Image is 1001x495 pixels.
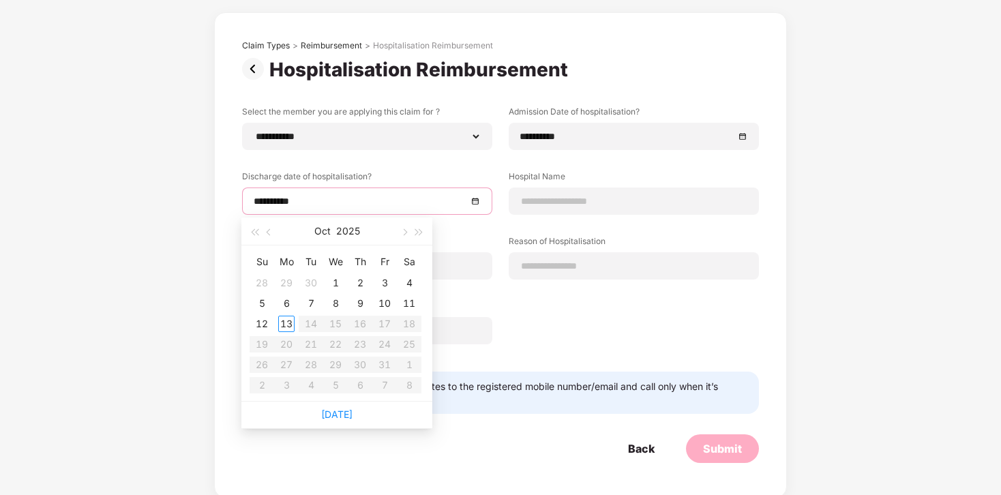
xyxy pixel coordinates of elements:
td: 2025-10-06 [274,293,299,314]
td: 2025-10-09 [348,293,372,314]
div: Claim Types [242,40,290,51]
div: 9 [352,295,368,312]
div: Hospitalisation Reimbursement [373,40,493,51]
div: Back [628,441,655,456]
div: 6 [278,295,295,312]
th: Mo [274,251,299,273]
label: Discharge date of hospitalisation? [242,170,492,187]
div: We’ll send all the claim related updates to the registered mobile number/email and call only when... [271,380,751,406]
td: 2025-10-04 [397,273,421,293]
div: 3 [376,275,393,291]
th: Fr [372,251,397,273]
label: Admission Date of hospitalisation? [509,106,759,123]
div: 1 [327,275,344,291]
td: 2025-10-03 [372,273,397,293]
button: 2025 [336,217,360,245]
div: 10 [376,295,393,312]
div: 7 [303,295,319,312]
td: 2025-10-13 [274,314,299,334]
a: [DATE] [321,408,353,420]
th: Tu [299,251,323,273]
td: 2025-10-01 [323,273,348,293]
label: Reason of Hospitalisation [509,235,759,252]
div: > [293,40,298,51]
label: Hospital Name [509,170,759,187]
div: > [365,40,370,51]
td: 2025-09-29 [274,273,299,293]
div: 11 [401,295,417,312]
div: 4 [401,275,417,291]
th: Th [348,251,372,273]
div: 2 [352,275,368,291]
div: 28 [254,275,270,291]
img: svg+xml;base64,PHN2ZyBpZD0iUHJldi0zMngzMiIgeG1sbnM9Imh0dHA6Ly93d3cudzMub3JnLzIwMDAvc3ZnIiB3aWR0aD... [242,58,269,80]
td: 2025-10-05 [250,293,274,314]
td: 2025-10-12 [250,314,274,334]
td: 2025-10-02 [348,273,372,293]
td: 2025-09-28 [250,273,274,293]
div: 30 [303,275,319,291]
button: Oct [314,217,331,245]
div: Hospitalisation Reimbursement [269,58,573,81]
th: We [323,251,348,273]
td: 2025-09-30 [299,273,323,293]
div: 12 [254,316,270,332]
td: 2025-10-10 [372,293,397,314]
label: Select the member you are applying this claim for ? [242,106,492,123]
div: 13 [278,316,295,332]
th: Su [250,251,274,273]
td: 2025-10-07 [299,293,323,314]
td: 2025-10-11 [397,293,421,314]
td: 2025-10-08 [323,293,348,314]
div: 5 [254,295,270,312]
th: Sa [397,251,421,273]
div: Reimbursement [301,40,362,51]
div: 8 [327,295,344,312]
div: Submit [703,441,742,456]
div: 29 [278,275,295,291]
